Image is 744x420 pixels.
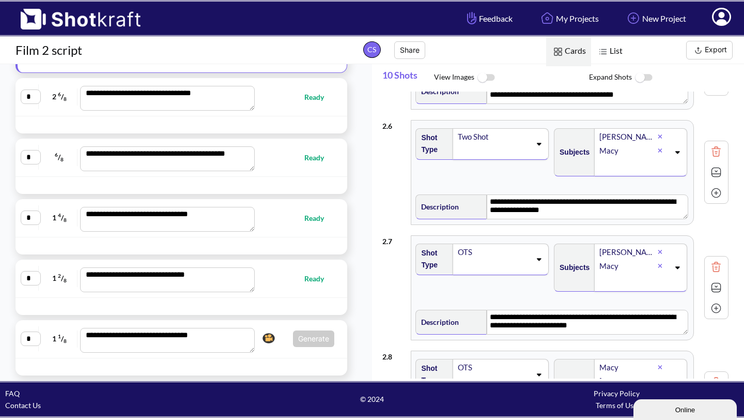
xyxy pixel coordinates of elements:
span: 8 [64,338,67,344]
img: Trash Icon [708,259,724,275]
img: Add Icon [708,185,724,201]
span: 8 [64,278,67,284]
img: ToggleOff Icon [474,67,498,89]
span: Shot Type [416,360,448,389]
a: FAQ [5,389,20,398]
img: Home Icon [538,9,556,27]
a: Contact Us [5,401,41,410]
div: Privacy Policy [494,387,739,399]
button: Generate [293,331,334,347]
div: [PERSON_NAME] [598,130,657,144]
div: Macy [598,259,657,273]
span: Feedback [464,12,513,24]
span: Shot Type [416,129,448,158]
span: Ready [304,91,334,103]
img: Trash Icon [708,374,724,390]
iframe: chat widget [633,397,739,420]
span: 8 [64,217,67,223]
span: / [41,149,78,166]
img: ToggleOff Icon [632,67,655,89]
img: Trash Icon [708,144,724,159]
img: Camera Icon [260,331,277,346]
img: List Icon [596,45,610,58]
div: Terms of Use [494,399,739,411]
span: Ready [304,152,334,163]
span: 2 [58,273,61,279]
img: Add Icon [708,301,724,316]
span: Cards [546,37,591,66]
span: 1 [58,333,61,339]
img: Card Icon [551,45,565,58]
span: Description [416,313,459,331]
span: 4 [58,212,61,218]
span: List [591,37,628,66]
span: 6 [55,152,58,158]
div: 2 . 6 [382,115,406,132]
span: 1 / [41,331,78,347]
a: New Project [617,5,694,32]
span: Description [416,198,459,215]
span: 6 [58,91,61,97]
span: 10 Shots [382,64,434,92]
span: © 2024 [250,393,494,405]
span: CS [363,41,381,58]
img: Add Icon [625,9,642,27]
span: 1 / [41,270,78,287]
span: Expand Shots [589,67,744,89]
span: 2 / [41,88,78,105]
div: OTS [457,361,531,374]
img: Expand Icon [708,164,724,180]
button: Export [686,41,733,59]
div: Two Shot [457,130,531,144]
div: 2 . 8 [382,346,406,363]
div: 2 . 7 [382,230,406,247]
span: Subjects [554,259,590,276]
img: Export Icon [692,44,705,57]
button: Share [394,41,425,59]
div: OTS [457,245,531,259]
span: 8 [60,157,64,163]
div: [PERSON_NAME] [598,245,657,259]
span: Ready [304,273,334,284]
span: Description [416,83,459,100]
span: Subjects [554,144,590,161]
span: Subjects [554,374,590,392]
span: 1 / [41,209,78,226]
span: Ready [304,212,334,224]
div: Macy [598,144,657,158]
img: Expand Icon [708,280,724,295]
span: 8 [64,96,67,102]
img: Hand Icon [464,9,479,27]
span: Shot Type [416,245,448,274]
a: My Projects [531,5,607,32]
div: Macy [598,361,657,374]
span: View Images [434,67,589,89]
div: [PERSON_NAME] [598,374,657,388]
